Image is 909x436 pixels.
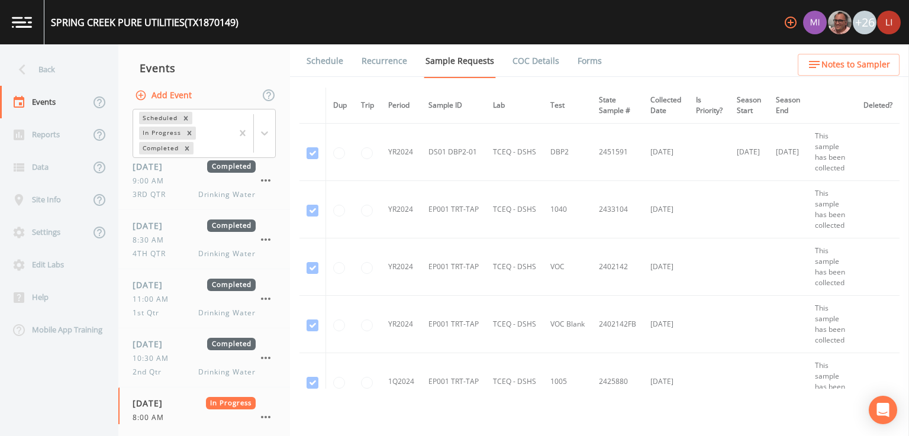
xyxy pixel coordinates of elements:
span: 4TH QTR [133,248,173,259]
td: [DATE] [643,181,689,238]
td: TCEQ - DSHS [486,353,543,411]
a: [DATE]Completed9:00 AM3RD QTRDrinking Water [118,151,290,210]
span: Completed [207,219,256,232]
td: 1040 [543,181,592,238]
td: YR2024 [381,181,421,238]
td: 2402142 [592,238,643,296]
img: e2d790fa78825a4bb76dcb6ab311d44c [828,11,852,34]
td: [DATE] [730,124,769,181]
div: Mike Franklin [827,11,852,34]
span: Drinking Water [198,308,256,318]
td: EP001 TRT-TAP [421,181,486,238]
span: Completed [207,160,256,173]
div: Remove Completed [180,142,194,154]
span: Drinking Water [198,367,256,377]
a: [DATE]Completed11:00 AM1st QtrDrinking Water [118,269,290,328]
img: a1ea4ff7c53760f38bef77ef7c6649bf [803,11,827,34]
span: Completed [207,279,256,291]
td: This sample has been collected [808,353,856,411]
td: This sample has been collected [808,181,856,238]
a: COC Details [511,44,561,77]
div: +26 [853,11,876,34]
span: 10:30 AM [133,353,176,364]
th: Lab [486,88,543,124]
th: Deleted? [856,88,900,124]
td: EP001 TRT-TAP [421,353,486,411]
td: 1Q2024 [381,353,421,411]
a: Recurrence [360,44,409,77]
span: 3RD QTR [133,189,173,200]
td: This sample has been collected [808,238,856,296]
td: DS01 DBP2-01 [421,124,486,181]
span: Notes to Sampler [821,57,890,72]
td: This sample has been collected [808,296,856,353]
span: In Progress [206,397,256,409]
td: [DATE] [643,238,689,296]
td: VOC [543,238,592,296]
div: Remove Scheduled [179,112,192,124]
div: Open Intercom Messenger [869,396,897,424]
span: [DATE] [133,397,171,409]
div: SPRING CREEK PURE UTILITIES (TX1870149) [51,15,238,30]
td: 1005 [543,353,592,411]
td: This sample has been collected [808,124,856,181]
div: Events [118,53,290,83]
span: Completed [207,338,256,350]
td: 2425880 [592,353,643,411]
td: VOC Blank [543,296,592,353]
th: Collected Date [643,88,689,124]
th: Trip [354,88,381,124]
th: Season Start [730,88,769,124]
td: [DATE] [643,296,689,353]
td: [DATE] [769,124,808,181]
span: 8:30 AM [133,235,171,246]
td: YR2024 [381,124,421,181]
th: Test [543,88,592,124]
img: e1cb15338d9faa5df36971f19308172f [877,11,901,34]
button: Notes to Sampler [798,54,900,76]
a: [DATE]Completed8:30 AM4TH QTRDrinking Water [118,210,290,269]
td: 2451591 [592,124,643,181]
td: YR2024 [381,238,421,296]
th: Period [381,88,421,124]
span: 8:00 AM [133,412,171,423]
div: In Progress [139,127,183,139]
a: Schedule [305,44,345,77]
div: Completed [139,142,180,154]
td: DBP2 [543,124,592,181]
span: 11:00 AM [133,294,176,305]
span: [DATE] [133,279,171,291]
span: [DATE] [133,219,171,232]
span: 2nd Qtr [133,367,169,377]
td: [DATE] [643,353,689,411]
div: Remove In Progress [183,127,196,139]
td: TCEQ - DSHS [486,296,543,353]
th: Season End [769,88,808,124]
td: YR2024 [381,296,421,353]
td: [DATE] [643,124,689,181]
a: Sample Requests [424,44,496,78]
th: Dup [326,88,354,124]
td: TCEQ - DSHS [486,181,543,238]
td: EP001 TRT-TAP [421,296,486,353]
th: State Sample # [592,88,643,124]
span: 9:00 AM [133,176,171,186]
th: Is Priority? [689,88,730,124]
a: Forms [576,44,604,77]
span: [DATE] [133,338,171,350]
td: TCEQ - DSHS [486,238,543,296]
img: logo [12,17,32,28]
button: Add Event [133,85,196,106]
span: 1st Qtr [133,308,166,318]
td: EP001 TRT-TAP [421,238,486,296]
div: Scheduled [139,112,179,124]
td: 2402142FB [592,296,643,353]
span: Drinking Water [198,189,256,200]
span: [DATE] [133,160,171,173]
div: Miriaha Caddie [802,11,827,34]
td: 2433104 [592,181,643,238]
span: Drinking Water [198,248,256,259]
td: TCEQ - DSHS [486,124,543,181]
th: Sample ID [421,88,486,124]
a: [DATE]Completed10:30 AM2nd QtrDrinking Water [118,328,290,387]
